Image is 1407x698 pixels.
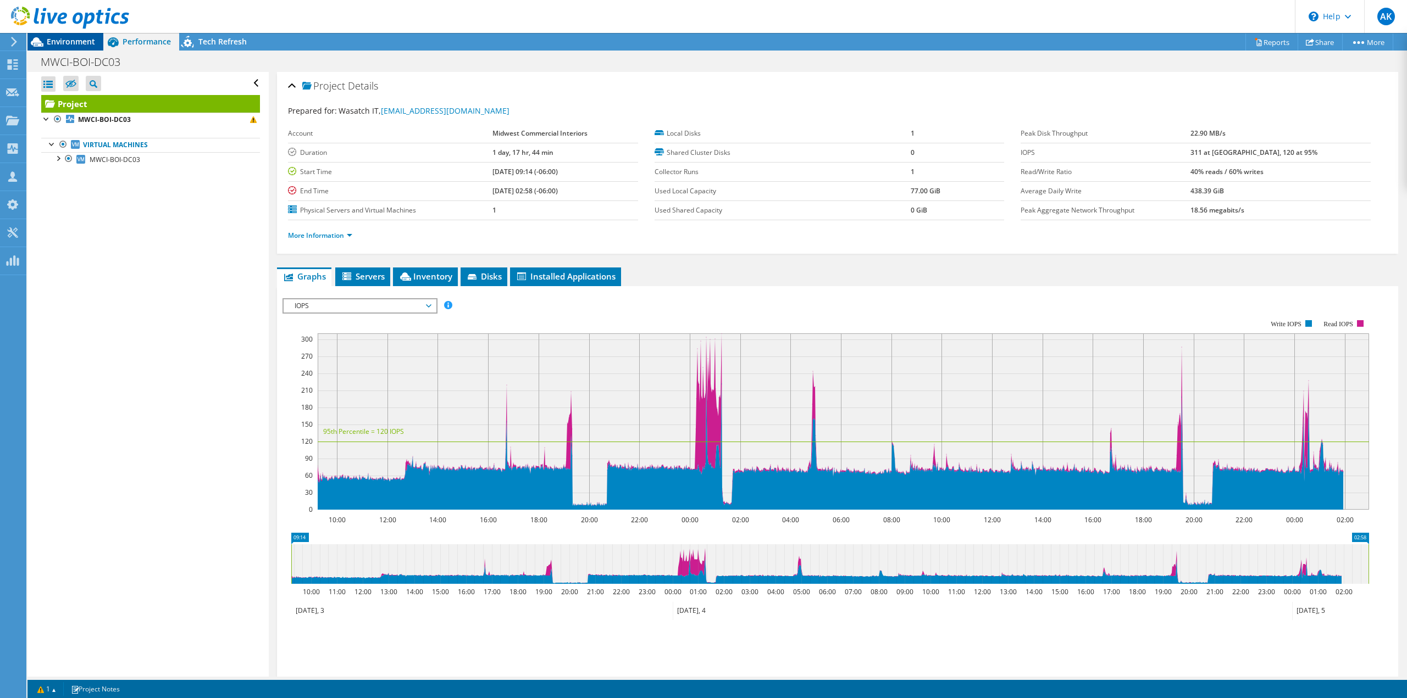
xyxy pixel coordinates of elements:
label: Physical Servers and Virtual Machines [288,205,492,216]
a: Project Notes [63,682,128,696]
label: Account [288,128,492,139]
text: 16:00 [1077,587,1094,596]
text: 00:00 [664,587,682,596]
text: 210 [301,386,313,395]
label: Duration [288,147,492,158]
text: 120 [301,437,313,446]
label: IOPS [1021,147,1190,158]
b: 1 [911,129,915,138]
text: 180 [301,403,313,412]
text: 90 [305,454,313,463]
text: 11:00 [948,587,965,596]
text: 03:00 [741,587,758,596]
label: Shared Cluster Disks [655,147,911,158]
text: 20:00 [1181,587,1198,596]
span: Wasatch IT, [339,105,509,116]
h1: MWCI-BOI-DC03 [36,56,137,68]
label: Peak Disk Throughput [1021,128,1190,139]
svg: \n [1309,12,1319,21]
span: Inventory [398,271,452,282]
text: Read IOPS [1324,320,1354,328]
b: 0 [911,148,915,157]
text: 13:00 [1000,587,1017,596]
a: [EMAIL_ADDRESS][DOMAIN_NAME] [381,105,509,116]
text: 00:00 [1284,587,1301,596]
text: 12:00 [974,587,991,596]
text: 01:00 [1310,587,1327,596]
text: 95th Percentile = 120 IOPS [323,427,404,436]
text: 02:00 [716,587,733,596]
a: 1 [30,682,64,696]
text: 16:00 [458,587,475,596]
text: 01:00 [690,587,707,596]
text: 13:00 [380,587,397,596]
text: 02:00 [1337,515,1354,524]
text: 23:00 [639,587,656,596]
text: 22:00 [613,587,630,596]
span: AK [1377,8,1395,25]
text: 04:00 [782,515,799,524]
text: 14:00 [1034,515,1051,524]
b: 1 [911,167,915,176]
text: 02:00 [1336,587,1353,596]
span: IOPS [289,299,430,312]
b: 77.00 GiB [911,186,940,196]
text: 21:00 [587,587,604,596]
text: 20:00 [1186,515,1203,524]
text: 06:00 [833,515,850,524]
text: 12:00 [379,515,396,524]
a: Virtual Machines [41,138,260,152]
text: 14:00 [406,587,423,596]
text: 19:00 [1155,587,1172,596]
text: 10:00 [933,515,950,524]
text: 02:00 [732,515,749,524]
a: Reports [1245,33,1298,51]
text: 22:00 [1232,587,1249,596]
text: 18:00 [509,587,527,596]
span: Performance [123,36,171,47]
text: 17:00 [1103,587,1120,596]
text: 15:00 [1051,587,1068,596]
span: Installed Applications [516,271,616,282]
a: Project [41,95,260,113]
text: 06:00 [819,587,836,596]
text: 09:00 [896,587,913,596]
text: 08:00 [871,587,888,596]
b: 311 at [GEOGRAPHIC_DATA], 120 at 95% [1190,148,1317,157]
label: Prepared for: [288,105,337,116]
b: 1 day, 17 hr, 44 min [492,148,553,157]
label: Read/Write Ratio [1021,166,1190,177]
text: 10:00 [922,587,939,596]
span: Environment [47,36,95,47]
a: MWCI-BOI-DC03 [41,152,260,166]
text: 12:00 [984,515,1001,524]
label: Used Shared Capacity [655,205,911,216]
text: 16:00 [480,515,497,524]
span: Servers [341,271,385,282]
b: [DATE] 09:14 (-06:00) [492,167,558,176]
span: Tech Refresh [198,36,247,47]
text: 270 [301,351,313,361]
b: 1 [492,205,496,215]
b: Midwest Commercial Interiors [492,129,588,138]
text: 22:00 [1236,515,1253,524]
text: 10:00 [303,587,320,596]
text: 19:00 [535,587,552,596]
a: MWCI-BOI-DC03 [41,113,260,127]
label: Start Time [288,166,492,177]
text: 150 [301,420,313,429]
a: More [1342,33,1393,51]
a: Share [1298,33,1343,51]
text: 16:00 [1084,515,1101,524]
text: 08:00 [883,515,900,524]
text: 20:00 [581,515,598,524]
b: 438.39 GiB [1190,186,1224,196]
b: 18.56 megabits/s [1190,205,1244,215]
span: MWCI-BOI-DC03 [90,155,140,164]
text: 15:00 [432,587,449,596]
label: Average Daily Write [1021,186,1190,197]
label: Local Disks [655,128,911,139]
text: 20:00 [561,587,578,596]
text: 10:00 [329,515,346,524]
a: More Information [288,231,352,240]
